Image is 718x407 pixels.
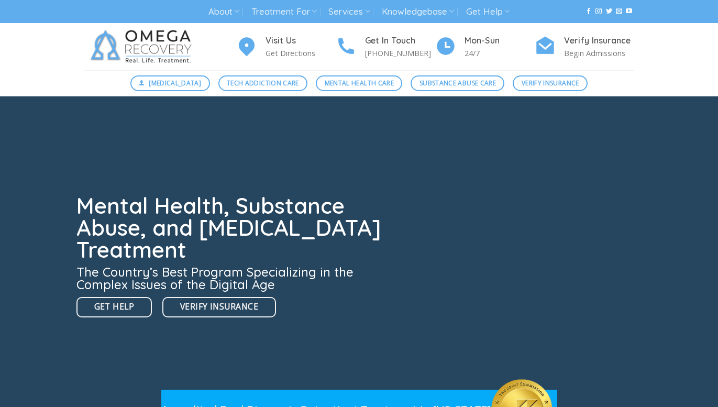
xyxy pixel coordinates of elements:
h3: The Country’s Best Program Specializing in the Complex Issues of the Digital Age [76,266,388,291]
a: Get Help [76,297,152,317]
a: Treatment For [251,2,317,21]
span: Verify Insurance [522,78,579,88]
p: [PHONE_NUMBER] [365,47,435,59]
a: Follow on YouTube [626,8,632,15]
span: Mental Health Care [325,78,394,88]
a: Follow on Twitter [606,8,612,15]
a: [MEDICAL_DATA] [130,75,210,91]
img: Omega Recovery [84,23,202,70]
p: Begin Admissions [564,47,634,59]
h4: Visit Us [266,34,336,48]
a: Verify Insurance [513,75,588,91]
a: Send us an email [616,8,622,15]
a: Verify Insurance [162,297,276,317]
a: About [208,2,239,21]
a: Get Help [466,2,510,21]
h1: Mental Health, Substance Abuse, and [MEDICAL_DATA] Treatment [76,195,388,261]
a: Visit Us Get Directions [236,34,336,60]
span: Verify Insurance [180,300,258,313]
h4: Verify Insurance [564,34,634,48]
h4: Get In Touch [365,34,435,48]
a: Follow on Facebook [586,8,592,15]
a: Knowledgebase [382,2,454,21]
a: Get In Touch [PHONE_NUMBER] [336,34,435,60]
a: Tech Addiction Care [218,75,308,91]
a: Verify Insurance Begin Admissions [535,34,634,60]
a: Substance Abuse Care [411,75,504,91]
span: Get Help [94,300,135,313]
a: Services [328,2,370,21]
a: Follow on Instagram [595,8,602,15]
h4: Mon-Sun [465,34,535,48]
span: [MEDICAL_DATA] [149,78,201,88]
span: Substance Abuse Care [419,78,496,88]
p: Get Directions [266,47,336,59]
p: 24/7 [465,47,535,59]
a: Mental Health Care [316,75,402,91]
span: Tech Addiction Care [227,78,299,88]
